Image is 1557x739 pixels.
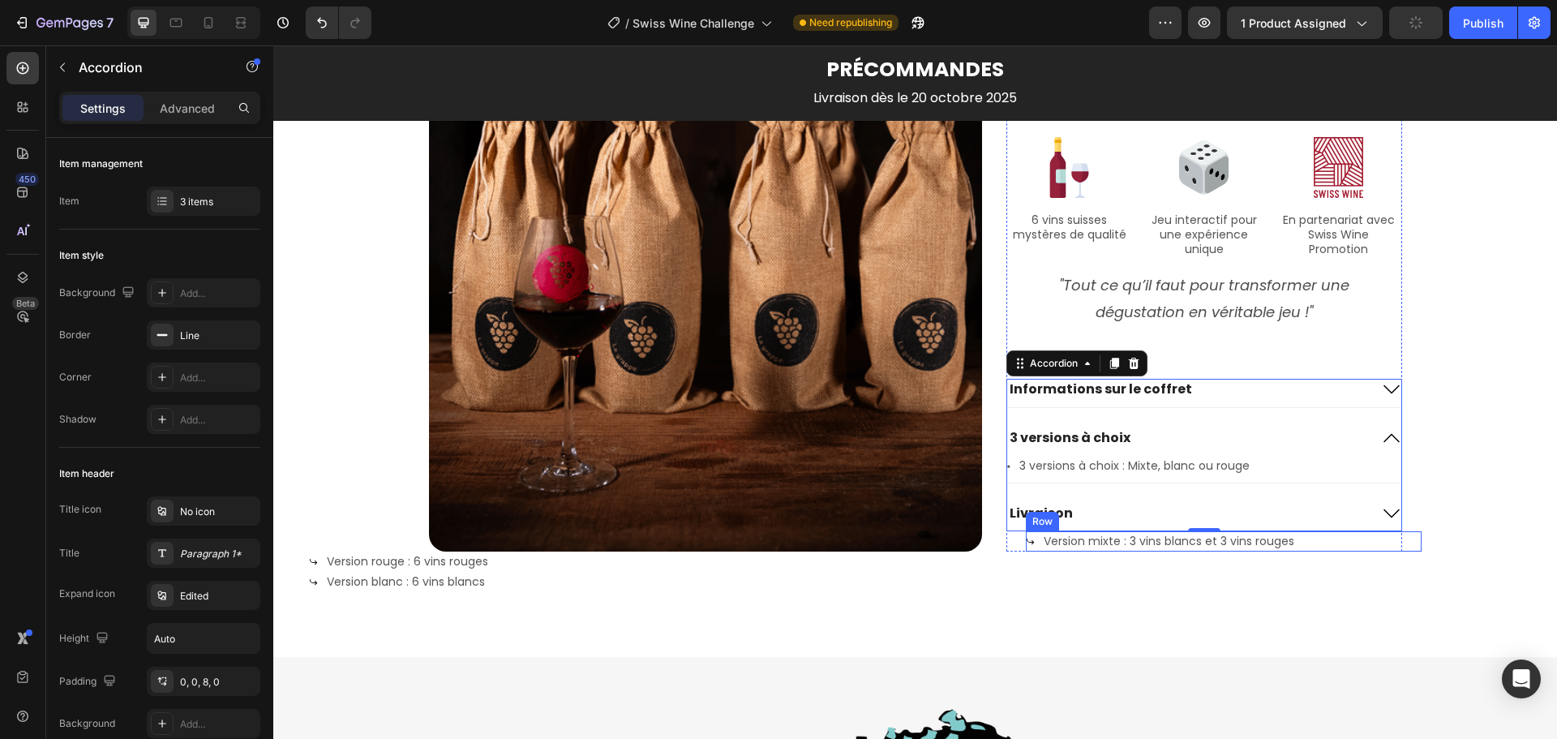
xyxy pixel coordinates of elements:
[180,675,256,690] div: 0, 0, 8, 0
[770,488,1021,505] p: Version mixte : 3 vins blancs et 3 vins rouges
[148,624,259,653] input: Auto
[1463,15,1503,32] div: Publish
[786,230,1076,276] i: "Tout ce qu’il faut pour transformer une dégustation en véritable jeu !"
[180,413,256,428] div: Add...
[6,6,121,39] button: 7
[1040,91,1090,152] img: gempages_468008788578796423-ff1818c5-d714-4b75-8f6b-1e7cd68ed273.png
[59,671,119,693] div: Padding
[59,248,104,263] div: Item style
[59,370,92,385] div: Corner
[79,58,217,77] p: Accordion
[900,91,961,152] img: gempages_468008788578796423-38736778-08dc-4a6a-b858-d79e999d853d.png
[180,329,256,343] div: Line
[180,286,256,301] div: Add...
[59,194,79,208] div: Item
[59,466,114,481] div: Item header
[180,589,256,604] div: Edited
[180,195,256,209] div: 3 items
[1449,6,1517,39] button: Publish
[736,385,857,402] p: 3 versions à choix
[1502,660,1541,698] div: Open Intercom Messenger
[756,469,783,483] div: Row
[59,282,138,304] div: Background
[80,100,126,117] p: Settings
[746,412,976,429] p: 3 versions à choix : Mixte, blanc ou rouge
[59,328,91,342] div: Border
[1227,6,1383,39] button: 1 product assigned
[633,15,754,32] span: Swiss Wine Challenge
[766,91,826,152] img: gempages_468008788578796423-67f0f40a-5674-409b-b931-ebad34d7ad13.png
[59,546,79,561] div: Title
[12,297,39,310] div: Beta
[625,15,629,32] span: /
[180,371,256,385] div: Add...
[54,528,212,545] p: Version blanc : 6 vins blancs
[736,336,919,353] p: Informations sur le coffret
[736,460,800,477] p: Livraison
[735,166,858,195] p: 6 vins suisses mystères de qualité
[106,13,114,32] p: 7
[809,15,892,30] span: Need republishing
[753,311,808,325] div: Accordion
[869,166,993,211] p: Jeu interactif pour une expérience unique
[59,628,112,650] div: Height
[180,547,256,561] div: Paragraph 1*
[180,505,256,519] div: No icon
[54,508,215,525] p: Version rouge : 6 vins rouges
[59,586,115,601] div: Expand icon
[1241,15,1346,32] span: 1 product assigned
[59,157,143,171] div: Item management
[59,502,101,517] div: Title icon
[59,716,115,731] div: Background
[273,45,1557,739] iframe: Design area
[180,717,256,732] div: Add...
[15,173,39,186] div: 450
[160,100,215,117] p: Advanced
[59,412,97,427] div: Shadow
[1004,166,1127,211] p: En partenariat avec Swiss Wine Promotion
[306,6,371,39] div: Undo/Redo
